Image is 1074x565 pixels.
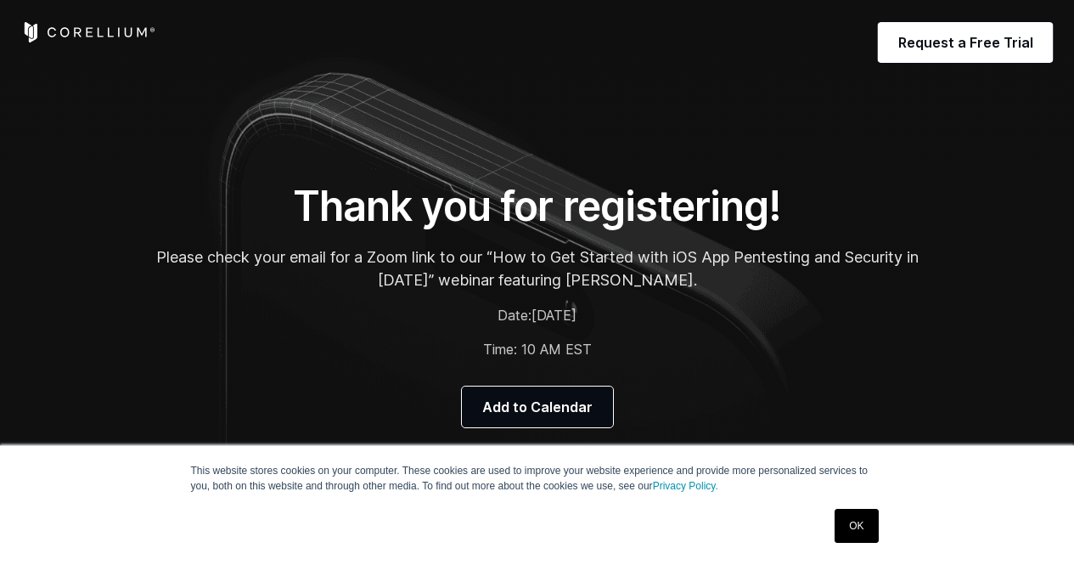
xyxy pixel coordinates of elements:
[653,480,718,492] a: Privacy Policy.
[898,32,1033,53] span: Request a Free Trial
[191,463,884,494] p: This website stores cookies on your computer. These cookies are used to improve your website expe...
[155,305,919,325] p: Date:
[462,387,613,427] a: Add to Calendar
[21,22,156,42] a: Corellium Home
[155,181,919,232] h1: Thank you for registering!
[155,339,919,359] p: Time: 10 AM EST
[482,397,593,417] span: Add to Calendar
[155,246,919,291] p: Please check your email for a Zoom link to our “How to Get Started with iOS App Pentesting and Se...
[878,22,1054,63] a: Request a Free Trial
[531,307,576,324] span: [DATE]
[835,509,878,543] a: OK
